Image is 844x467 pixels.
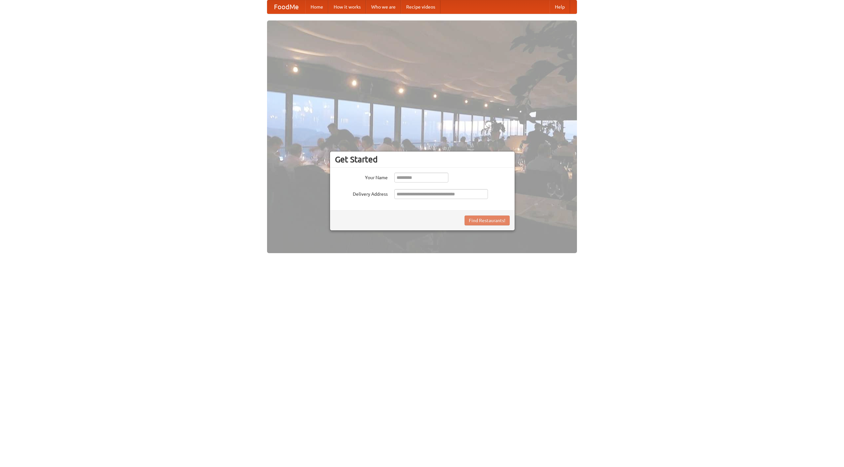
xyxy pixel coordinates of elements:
label: Delivery Address [335,189,388,197]
h3: Get Started [335,154,510,164]
a: FoodMe [267,0,305,14]
a: Home [305,0,328,14]
a: How it works [328,0,366,14]
button: Find Restaurants! [465,216,510,225]
a: Recipe videos [401,0,440,14]
a: Who we are [366,0,401,14]
label: Your Name [335,173,388,181]
a: Help [550,0,570,14]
